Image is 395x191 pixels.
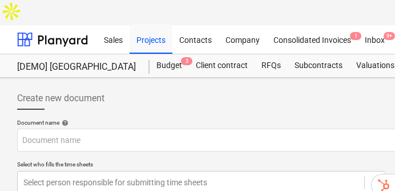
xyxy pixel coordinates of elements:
a: Inbox9+ [358,25,392,54]
a: Company [219,25,267,54]
a: Consolidated Invoices1 [267,25,358,54]
span: 9+ [384,32,395,40]
div: Inbox [358,25,392,54]
div: Consolidated Invoices [267,25,358,54]
span: 3 [181,57,192,65]
span: help [59,120,68,126]
a: RFQs [255,54,288,77]
div: Select who fills the time sheets [17,161,386,168]
div: Budget [150,54,189,77]
div: [DEMO] [GEOGRAPHIC_DATA] [17,61,136,73]
a: Client contract [189,54,255,77]
a: Subcontracts [288,54,349,77]
a: Sales [97,25,130,54]
span: 1 [350,32,361,40]
span: Create new document [17,91,104,105]
a: Projects [130,25,172,54]
a: Budget3 [150,54,189,77]
a: Contacts [172,25,219,54]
